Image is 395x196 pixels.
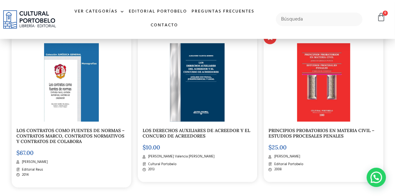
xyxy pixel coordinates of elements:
div: Contactar por WhatsApp [367,168,386,187]
span: 2008 [273,167,282,173]
span: $ [268,144,272,151]
a: LOS DERECHOS AUXILIARES DE ACREEDOR Y EL CONCURO DE ACREEDORES [143,128,250,139]
span: $ [16,149,20,157]
img: BA100-2.jpg [297,43,350,122]
span: 0 [383,11,388,16]
span: Cultural Portobelo [146,162,176,167]
input: Búsqueda [276,13,363,26]
bdi: 67.00 [16,149,33,157]
span: [PERSON_NAME] [21,160,48,165]
bdi: 10.00 [143,144,160,151]
span: [PERSON_NAME] [273,154,300,160]
bdi: 25.00 [268,144,287,151]
span: 2014 [21,173,29,178]
span: $ [143,144,146,151]
img: Screen_Shot_2019-07-05_at_1.35.44_PM-2.png [170,43,225,122]
a: Contacto [148,19,180,32]
span: [PERSON_NAME] Valencia [PERSON_NAME] [146,154,214,160]
a: Editorial Portobelo [127,5,189,19]
span: 2013 [146,167,155,173]
span: Editorial Portobelo [273,162,303,167]
a: Ver Categorías [72,5,127,19]
a: PRINCIPIOS PROBATORIOS EN MATERIA CIVIL – ESTUDIOS PROCESALES PENALES [268,128,374,139]
a: Preguntas frecuentes [189,5,257,19]
img: los-contratos-como-fuente-de-normas_9788429017786-1-scaled-1.jpg [44,43,99,122]
span: Editorial Reus [21,167,43,173]
a: LOS CONTRATOS COMO FUENTES DE NORMAS – CONTRATOS MARCO, CONTRATOS NORMATIVOS Y CONTRATOS DE COLABORA [16,128,125,145]
a: 0 [377,13,386,22]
